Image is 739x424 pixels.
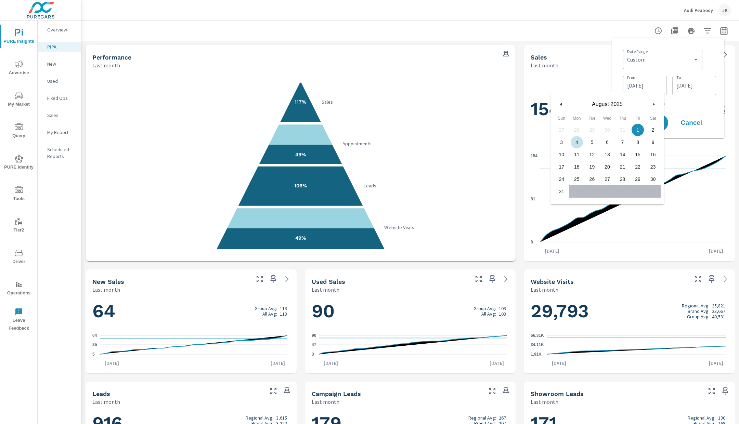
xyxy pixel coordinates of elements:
[47,43,76,50] p: PIPA
[717,24,731,38] button: Select Date Range
[650,161,656,173] span: 23
[531,240,533,244] text: 8
[720,49,731,60] a: See more details in report
[268,386,279,397] button: Make Fullscreen
[668,24,682,38] button: "Export Report to PDF"
[266,360,290,367] p: [DATE]
[92,300,290,323] h1: 64
[620,161,625,173] span: 21
[569,161,585,173] button: 18
[671,114,712,131] button: Cancel
[2,29,35,45] span: PURE Insights
[282,386,293,397] span: Save this to your personalized report
[652,124,654,136] span: 2
[712,308,725,314] p: 23,667
[692,274,703,284] button: Make Fullscreen
[312,278,345,285] h5: Used Sales
[712,303,725,308] p: 25,821
[531,333,544,338] text: 66.31K
[615,173,630,185] button: 28
[342,141,372,147] text: Appointments
[712,314,725,319] p: 40,531
[312,390,361,397] h5: Campaign Leads
[319,360,343,367] p: [DATE]
[531,278,574,285] h5: Website Visits
[615,136,630,148] button: 7
[554,148,569,161] button: 10
[501,49,511,60] span: Save this to your personalized report
[47,129,76,136] p: My Report
[615,113,630,124] span: Thu
[2,60,35,77] span: Advertise
[531,343,544,347] text: 34.11K
[652,136,654,148] span: 9
[559,185,564,198] span: 31
[589,148,595,161] span: 12
[47,146,76,160] p: Scheduled Reports
[645,124,661,136] button: 2
[501,274,511,284] a: See more details in report
[560,136,563,148] span: 3
[636,136,639,148] span: 8
[554,161,569,173] button: 17
[531,97,728,121] h1: 154
[280,311,287,317] p: 113
[246,415,273,421] p: Regional Avg:
[684,7,713,13] p: Audi Peabody
[531,197,535,201] text: 81
[569,173,585,185] button: 25
[531,300,728,323] h1: 29,793
[645,136,661,148] button: 9
[38,76,81,86] div: Used
[620,173,625,185] span: 28
[623,99,716,107] p: + Add comparison
[650,173,656,185] span: 30
[531,286,558,294] p: Last month
[487,274,498,284] span: Save this to your personalized report
[38,110,81,120] div: Sales
[499,415,506,421] p: 267
[600,148,615,161] button: 13
[312,342,316,347] text: 47
[620,148,625,161] span: 14
[589,161,595,173] span: 19
[554,136,569,148] button: 3
[645,173,661,185] button: 30
[47,112,76,119] p: Sales
[621,136,624,148] span: 7
[294,183,307,189] text: 106%
[706,386,717,397] button: Make Fullscreen
[92,61,120,69] p: Last month
[687,314,710,319] p: Group Avg:
[540,248,564,254] p: [DATE]
[254,274,265,284] button: Make Fullscreen
[268,274,279,284] span: Save this to your personalized report
[2,280,35,297] span: Operations
[295,151,306,158] text: 49%
[485,360,509,367] p: [DATE]
[574,161,580,173] span: 18
[600,136,615,148] button: 6
[2,308,35,332] span: Leave Feedback
[720,274,731,284] a: See more details in report
[92,278,124,285] h5: New Sales
[531,352,542,357] text: 1.91K
[47,61,76,67] p: New
[38,59,81,69] div: New
[2,123,35,140] span: Query
[584,161,600,173] button: 19
[531,398,558,406] p: Last month
[322,99,333,105] text: Sales
[100,360,124,367] p: [DATE]
[591,136,593,148] span: 5
[684,24,698,38] button: Print Report
[38,93,81,103] div: Fixed Ops
[2,217,35,234] span: Tier2
[630,173,646,185] button: 29
[615,148,630,161] button: 14
[630,148,646,161] button: 15
[718,4,731,16] div: JK
[584,173,600,185] button: 26
[600,113,615,124] span: Wed
[688,308,710,314] p: Brand Avg:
